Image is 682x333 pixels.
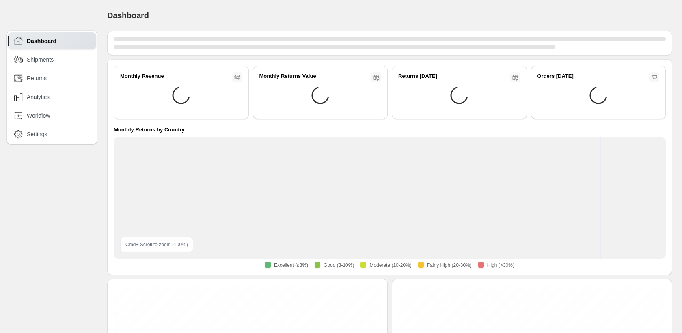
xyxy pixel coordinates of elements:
div: Cmd + Scroll to zoom ( 100 %) [120,237,193,252]
span: Dashboard [27,37,56,45]
span: Workflow [27,112,50,120]
span: High (>30%) [487,262,514,269]
span: Dashboard [107,11,149,20]
span: Moderate (10-20%) [369,262,411,269]
span: Returns [27,74,47,82]
span: Excellent (≤3%) [274,262,308,269]
h4: Monthly Returns by Country [114,126,185,134]
span: Shipments [27,56,54,64]
h2: Returns [DATE] [398,72,437,80]
span: Good (3-10%) [324,262,354,269]
span: Analytics [27,93,50,101]
h2: Orders [DATE] [537,72,574,80]
span: Settings [27,130,47,138]
h2: Monthly Revenue [120,72,164,80]
h2: Monthly Returns Value [259,72,316,80]
span: Fairly High (20-30%) [427,262,472,269]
